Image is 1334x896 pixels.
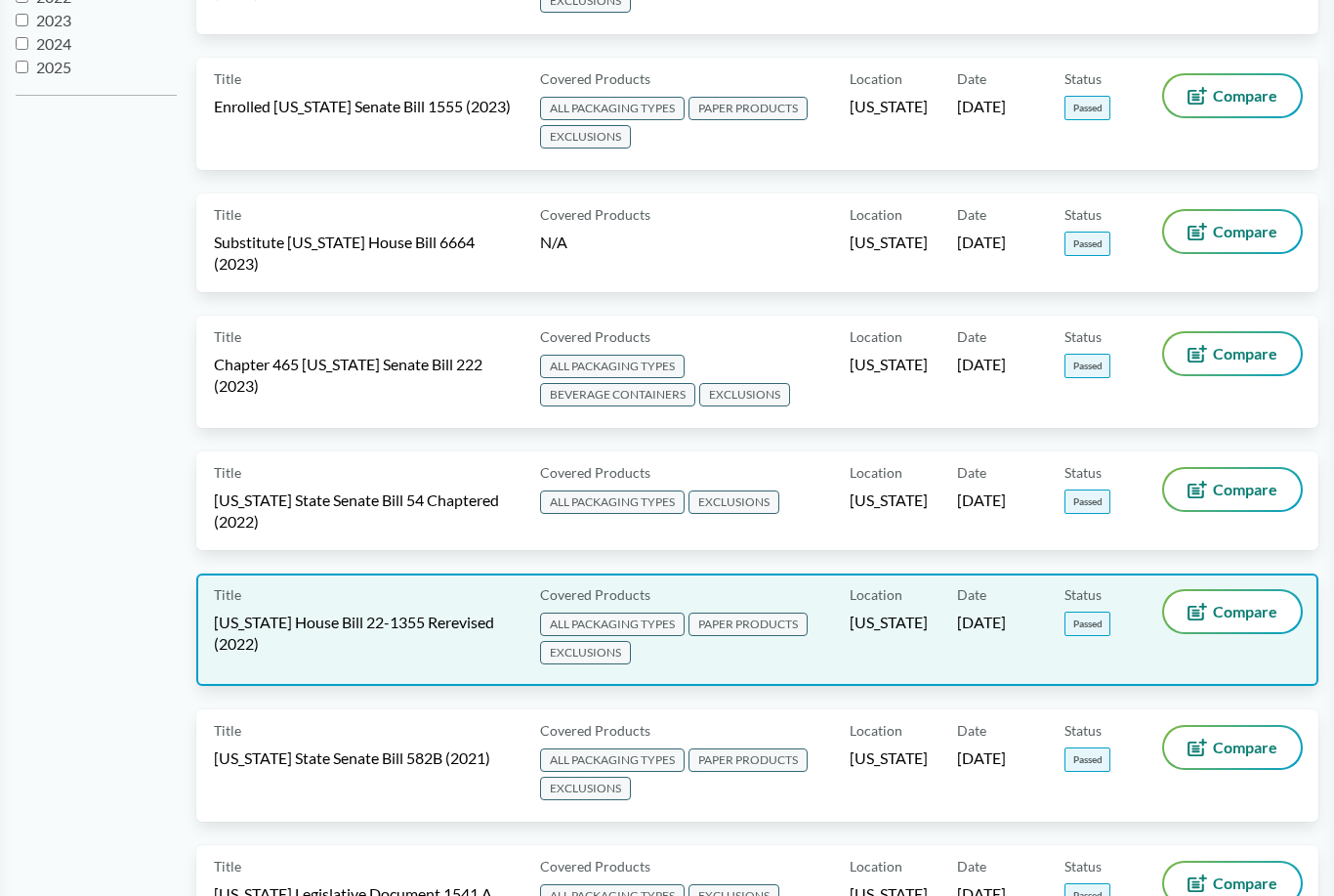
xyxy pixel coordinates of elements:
span: Covered Products [540,463,650,484]
span: Status [1064,857,1102,877]
span: EXCLUSIONS [699,384,790,407]
span: Date [957,69,986,90]
input: 2024 [16,38,28,51]
span: Passed [1064,613,1110,637]
span: 2024 [36,35,71,54]
span: Covered Products [540,205,650,226]
span: ALL PACKAGING TYPES [540,356,685,379]
span: Substitute [US_STATE] House Bill 6664 (2023) [214,233,517,276]
span: [DATE] [957,613,1006,634]
button: Compare [1164,76,1301,117]
span: Compare [1213,347,1277,363]
span: Date [957,205,986,226]
span: Passed [1064,748,1110,773]
button: Compare [1164,728,1301,769]
span: Date [957,585,986,606]
span: [US_STATE] House Bill 22-1355 Rerevised (2022) [214,613,517,656]
span: Status [1064,205,1102,226]
span: [US_STATE] [850,613,928,634]
input: 2023 [16,15,28,27]
button: Compare [1164,592,1301,633]
span: Passed [1064,355,1110,379]
span: Enrolled [US_STATE] Senate Bill 1555 (2023) [214,97,511,118]
span: EXCLUSIONS [540,126,631,149]
span: Chapter 465 [US_STATE] Senate Bill 222 (2023) [214,355,517,398]
input: 2025 [16,62,28,74]
span: EXCLUSIONS [540,642,631,665]
span: ALL PACKAGING TYPES [540,491,685,515]
span: Date [957,721,986,742]
span: Passed [1064,491,1110,515]
span: Compare [1213,89,1277,105]
span: Passed [1064,97,1110,121]
span: [US_STATE] [850,355,928,376]
span: [DATE] [957,97,1006,118]
span: ALL PACKAGING TYPES [540,614,685,637]
span: [US_STATE] [850,97,928,118]
span: Compare [1213,225,1277,240]
span: Covered Products [540,721,650,742]
span: [DATE] [957,491,1006,512]
span: Location [850,721,902,742]
span: Compare [1213,741,1277,756]
span: Status [1064,721,1102,742]
span: Covered Products [540,857,650,877]
span: PAPER PRODUCTS [688,614,808,637]
span: ALL PACKAGING TYPES [540,98,685,121]
span: [US_STATE] [850,748,928,770]
span: 2023 [36,12,71,30]
span: Location [850,69,902,90]
span: Date [957,857,986,877]
span: PAPER PRODUCTS [688,749,808,773]
span: ALL PACKAGING TYPES [540,749,685,773]
span: Location [850,327,902,348]
span: Location [850,205,902,226]
button: Compare [1164,212,1301,253]
span: [DATE] [957,748,1006,770]
span: Status [1064,585,1102,606]
span: Passed [1064,233,1110,257]
span: [US_STATE] [850,233,928,254]
span: Title [214,857,241,877]
span: Title [214,463,241,484]
span: Location [850,463,902,484]
span: EXCLUSIONS [688,491,779,515]
span: Covered Products [540,69,650,90]
span: PAPER PRODUCTS [688,98,808,121]
span: Title [214,205,241,226]
span: Title [214,585,241,606]
span: [US_STATE] State Senate Bill 582B (2021) [214,748,490,770]
span: BEVERAGE CONTAINERS [540,384,695,407]
span: Title [214,721,241,742]
span: [DATE] [957,233,1006,254]
button: Compare [1164,470,1301,511]
span: Location [850,857,902,877]
span: Covered Products [540,327,650,348]
span: Status [1064,463,1102,484]
span: Compare [1213,483,1277,498]
span: EXCLUSIONS [540,778,631,801]
span: Date [957,327,986,348]
span: Covered Products [540,585,650,606]
span: Location [850,585,902,606]
span: [US_STATE] State Senate Bill 54 Chaptered (2022) [214,491,517,533]
span: Status [1064,69,1102,90]
span: Title [214,327,241,348]
button: Compare [1164,334,1301,375]
span: Title [214,69,241,90]
span: Compare [1213,876,1277,892]
span: 2025 [36,59,71,77]
span: [US_STATE] [850,491,928,512]
span: [DATE] [957,355,1006,376]
span: Status [1064,327,1102,348]
span: Date [957,463,986,484]
span: N/A [540,234,567,252]
span: Compare [1213,605,1277,620]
